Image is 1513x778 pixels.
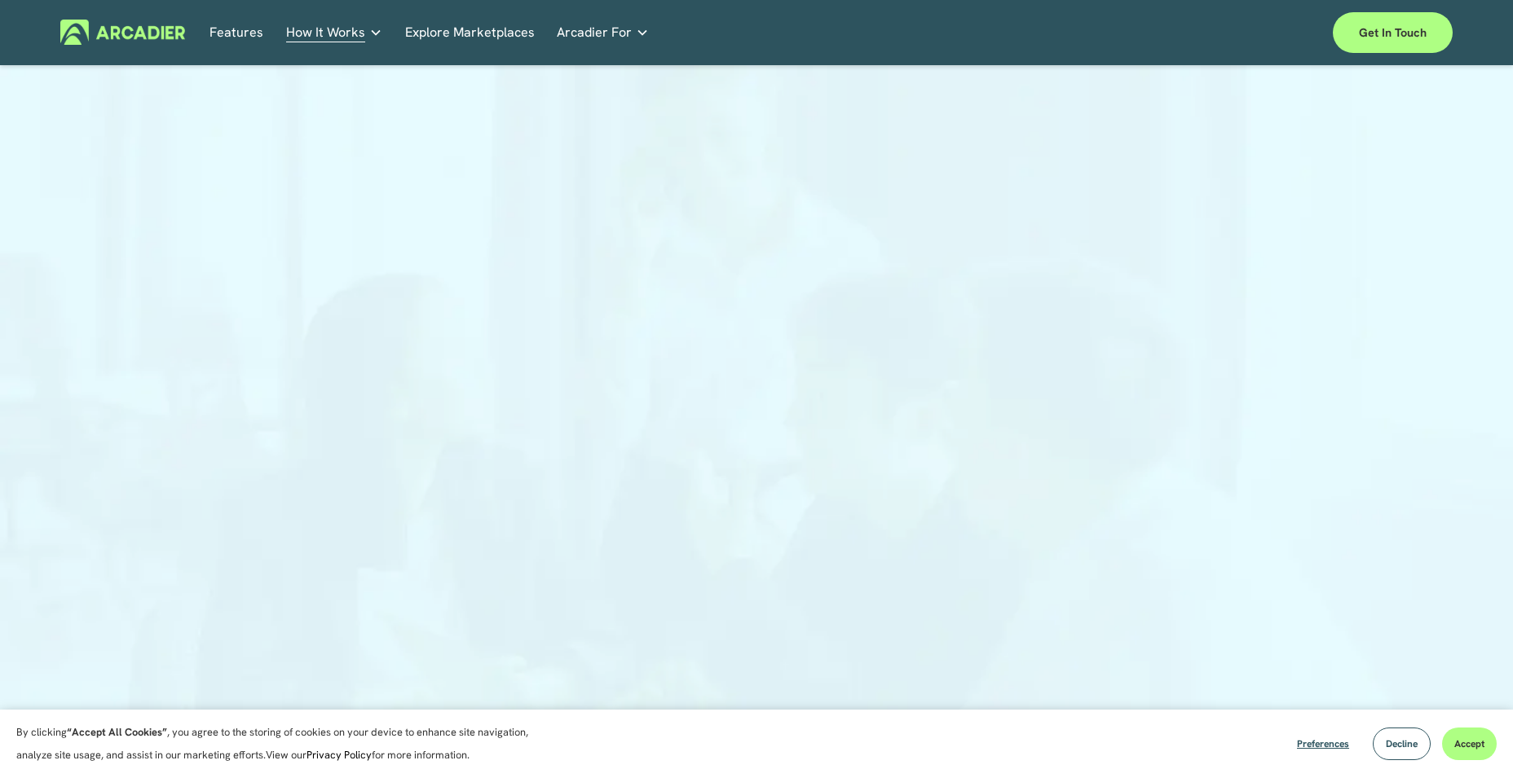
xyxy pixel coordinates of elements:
[16,721,546,767] p: By clicking , you agree to the storing of cookies on your device to enhance site navigation, anal...
[1431,700,1513,778] iframe: Chat Widget
[1333,12,1453,53] a: Get in touch
[1373,727,1431,760] button: Decline
[1285,727,1361,760] button: Preferences
[210,20,263,45] a: Features
[307,748,372,762] a: Privacy Policy
[557,20,649,45] a: folder dropdown
[1297,737,1349,750] span: Preferences
[67,725,167,739] strong: “Accept All Cookies”
[376,105,1136,563] iframe: Form
[1386,737,1418,750] span: Decline
[60,20,185,45] img: Arcadier
[286,21,365,44] span: How It Works
[557,21,632,44] span: Arcadier For
[286,20,382,45] a: folder dropdown
[405,20,535,45] a: Explore Marketplaces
